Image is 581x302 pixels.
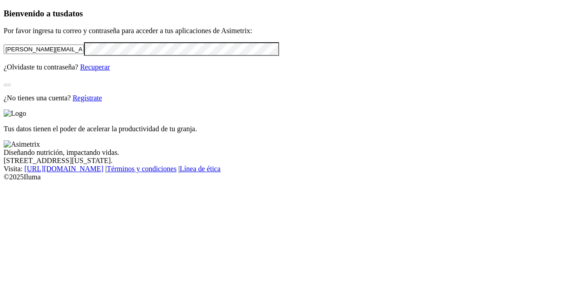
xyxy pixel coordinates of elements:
a: Recuperar [80,63,110,71]
input: Tu correo [4,45,84,54]
a: [URL][DOMAIN_NAME] [25,165,103,173]
div: [STREET_ADDRESS][US_STATE]. [4,157,577,165]
p: ¿Olvidaste tu contraseña? [4,63,577,71]
h3: Bienvenido a tus [4,9,577,19]
div: Diseñando nutrición, impactando vidas. [4,149,577,157]
div: Visita : | | [4,165,577,173]
p: Por favor ingresa tu correo y contraseña para acceder a tus aplicaciones de Asimetrix: [4,27,577,35]
span: datos [64,9,83,18]
div: © 2025 Iluma [4,173,577,181]
p: Tus datos tienen el poder de acelerar la productividad de tu granja. [4,125,577,133]
a: Términos y condiciones [107,165,177,173]
img: Asimetrix [4,140,40,149]
p: ¿No tienes una cuenta? [4,94,577,102]
img: Logo [4,109,26,118]
a: Regístrate [73,94,102,102]
a: Línea de ética [180,165,221,173]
